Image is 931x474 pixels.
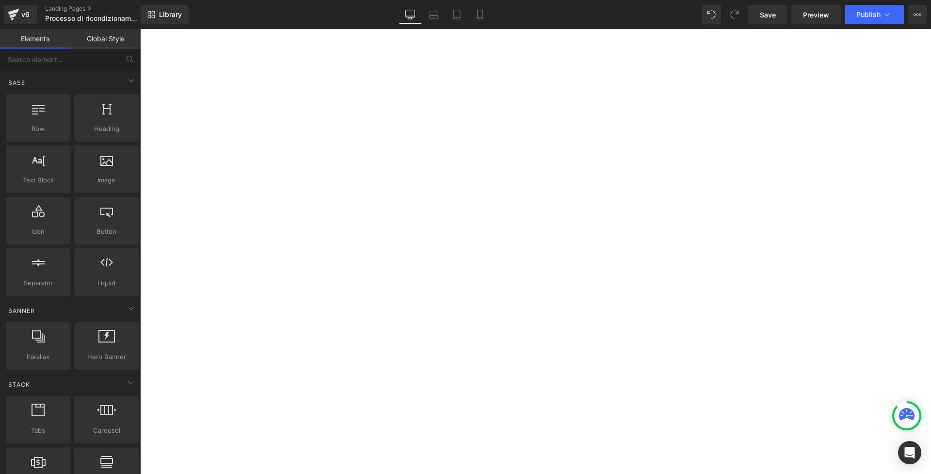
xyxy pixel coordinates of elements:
a: v6 [4,5,37,24]
span: Publish [856,11,881,18]
span: Banner [7,306,36,315]
button: Undo [702,5,721,24]
button: Publish [845,5,904,24]
span: Hero Banner [77,352,136,362]
a: Preview [791,5,841,24]
span: Stack [7,380,31,389]
a: Mobile [468,5,492,24]
div: v6 [19,8,32,21]
span: Image [77,175,136,185]
span: Preview [803,10,829,20]
a: Laptop [422,5,445,24]
a: Desktop [399,5,422,24]
span: Save [760,10,776,20]
span: Carousel [77,425,136,436]
button: Redo [725,5,744,24]
span: Button [77,227,136,237]
div: Open Intercom Messenger [898,441,921,464]
a: New Library [141,5,189,24]
a: Landing Pages [45,5,157,13]
span: Heading [77,124,136,134]
a: Global Style [70,29,141,49]
span: Processo di ricondizionamento [45,15,138,22]
span: Row [9,124,67,134]
span: Tabs [9,425,67,436]
button: More [908,5,927,24]
span: Parallax [9,352,67,362]
span: Separator [9,278,67,288]
span: Liquid [77,278,136,288]
span: Icon [9,227,67,237]
span: Base [7,78,26,87]
span: Library [159,10,182,19]
a: Tablet [445,5,468,24]
span: Text Block [9,175,67,185]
